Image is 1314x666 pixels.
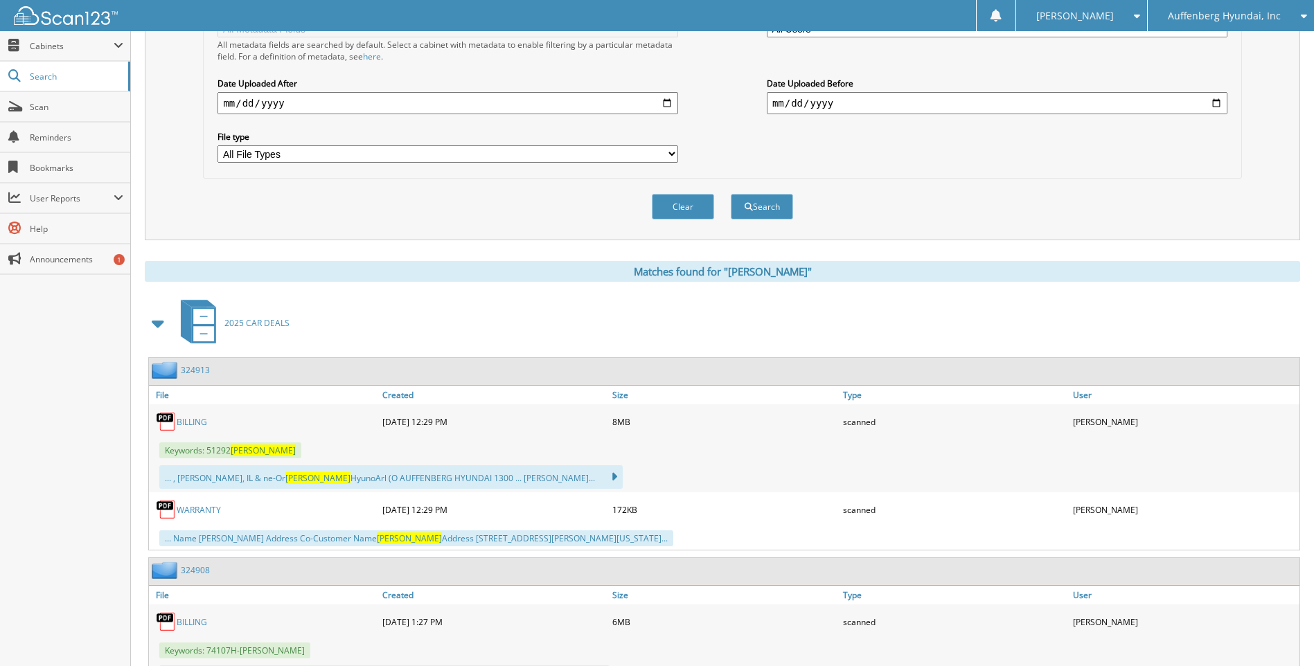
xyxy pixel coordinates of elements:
div: scanned [840,408,1069,435]
a: File [149,586,379,604]
iframe: Chat Widget [1245,600,1314,666]
a: 2025 CAR DEALS [172,296,290,350]
a: 324908 [181,564,210,576]
img: PDF.png [156,611,177,632]
a: Size [609,586,839,604]
a: WARRANTY [177,504,221,516]
label: Date Uploaded Before [767,78,1227,89]
div: 172KB [609,496,839,523]
div: [DATE] 12:29 PM [379,496,609,523]
div: Matches found for "[PERSON_NAME]" [145,261,1300,282]
span: Help [30,223,123,235]
span: Reminders [30,132,123,143]
a: BILLING [177,416,207,428]
img: PDF.png [156,411,177,432]
a: 324913 [181,364,210,376]
a: BILLING [177,616,207,628]
span: Search [30,71,121,82]
img: folder2.png [152,361,181,379]
a: User [1069,586,1299,604]
label: File type [217,131,678,143]
span: [PERSON_NAME] [231,444,296,456]
div: [DATE] 1:27 PM [379,608,609,636]
img: PDF.png [156,499,177,520]
div: All metadata fields are searched by default. Select a cabinet with metadata to enable filtering b... [217,39,678,62]
span: Scan [30,101,123,113]
a: Created [379,386,609,404]
span: [PERSON_NAME] [1036,12,1114,20]
div: ... , [PERSON_NAME], IL & ne-Or HyunoArl (O AUFFENBERG HYUNDAI 1300 ... [PERSON_NAME]... [159,465,623,489]
a: User [1069,386,1299,404]
a: File [149,386,379,404]
input: start [217,92,678,114]
span: Keywords: 51292 [159,442,301,458]
img: folder2.png [152,561,181,579]
span: [PERSON_NAME] [377,532,442,544]
span: Announcements [30,253,123,265]
div: [PERSON_NAME] [1069,496,1299,523]
button: Search [731,194,793,219]
img: scan123-logo-white.svg [14,6,118,25]
span: Keywords: 74107H-[PERSON_NAME] [159,642,310,658]
div: ... Name [PERSON_NAME] Address Co-Customer Name Address [STREET_ADDRESS][PERSON_NAME][US_STATE]... [159,530,673,546]
a: Size [609,386,839,404]
div: scanned [840,496,1069,523]
input: end [767,92,1227,114]
div: 1 [114,254,125,265]
div: 6MB [609,608,839,636]
a: Created [379,586,609,604]
span: Auffenberg Hyundai, Inc [1168,12,1281,20]
a: Type [840,386,1069,404]
span: 2025 CAR DEALS [224,317,290,329]
span: [PERSON_NAME] [285,472,350,484]
a: here [363,51,381,62]
a: Type [840,586,1069,604]
span: Cabinets [30,40,114,52]
span: Bookmarks [30,162,123,174]
button: Clear [652,194,714,219]
span: User Reports [30,192,114,204]
div: [PERSON_NAME] [1069,608,1299,636]
div: 8MB [609,408,839,435]
label: Date Uploaded After [217,78,678,89]
div: [PERSON_NAME] [1069,408,1299,435]
div: scanned [840,608,1069,636]
div: [DATE] 12:29 PM [379,408,609,435]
